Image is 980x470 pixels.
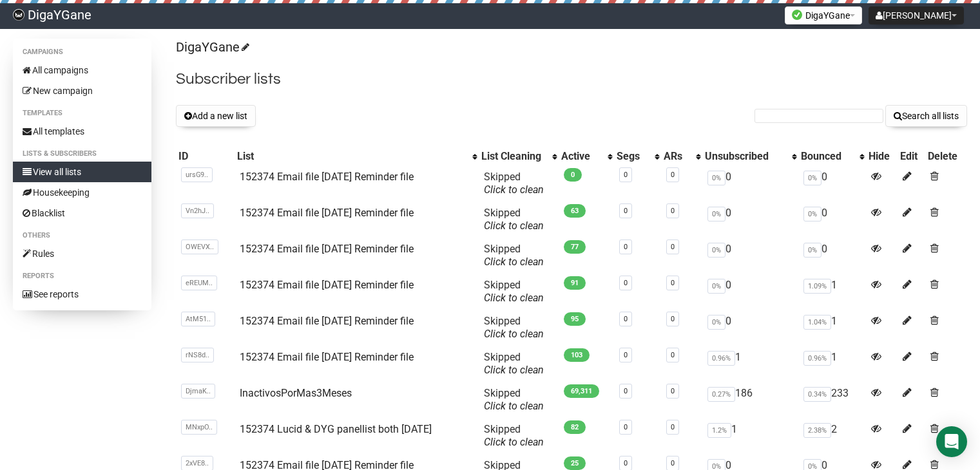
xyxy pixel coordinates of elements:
[798,274,866,310] td: 1
[479,147,559,165] th: List Cleaning: No sort applied, activate to apply an ascending sort
[869,6,964,24] button: [PERSON_NAME]
[240,423,432,435] a: 152374 Lucid & DYG panellist both [DATE]
[707,351,735,366] span: 0.96%
[702,165,798,202] td: 0
[671,387,675,395] a: 0
[484,436,544,448] a: Click to clean
[866,147,898,165] th: Hide: No sort applied, sorting is disabled
[803,351,831,366] span: 0.96%
[564,168,582,182] span: 0
[798,382,866,418] td: 233
[237,150,466,163] div: List
[181,203,214,218] span: Vn2hJ..
[671,351,675,359] a: 0
[564,240,586,254] span: 77
[900,150,922,163] div: Edit
[798,346,866,382] td: 1
[484,256,544,268] a: Click to clean
[702,202,798,238] td: 0
[484,328,544,340] a: Click to clean
[661,147,702,165] th: ARs: No sort applied, activate to apply an ascending sort
[671,279,675,287] a: 0
[798,310,866,346] td: 1
[13,203,151,223] a: Blacklist
[707,387,735,402] span: 0.27%
[803,207,821,221] span: 0%
[869,150,896,163] div: Hide
[484,315,544,340] span: Skipped
[13,146,151,162] li: Lists & subscribers
[240,387,352,399] a: InactivosPorMas3Meses
[240,279,414,291] a: 152374 Email file [DATE] Reminder file
[671,459,675,467] a: 0
[484,183,544,196] a: Click to clean
[181,384,215,399] span: DjmaK..
[792,10,802,20] img: favicons
[240,315,414,327] a: 152374 Email file [DATE] Reminder file
[176,147,235,165] th: ID: No sort applied, sorting is disabled
[671,423,675,431] a: 0
[798,418,866,454] td: 2
[564,312,586,326] span: 95
[176,68,967,91] h2: Subscriber lists
[484,207,544,232] span: Skipped
[484,387,544,412] span: Skipped
[484,364,544,376] a: Click to clean
[176,39,247,55] a: DigaYGane
[798,165,866,202] td: 0
[13,162,151,182] a: View all lists
[798,238,866,274] td: 0
[671,171,675,179] a: 0
[181,312,215,326] span: AtM51..
[624,315,628,323] a: 0
[564,384,599,398] span: 69,311
[707,315,725,330] span: 0%
[181,240,218,254] span: OWEVX..
[178,150,232,163] div: ID
[13,80,151,101] a: New campaign
[702,418,798,454] td: 1
[707,243,725,258] span: 0%
[803,423,831,438] span: 2.38%
[484,279,544,304] span: Skipped
[484,400,544,412] a: Click to clean
[564,420,586,434] span: 82
[617,150,648,163] div: Segs
[785,6,862,24] button: DigaYGane
[707,423,731,438] span: 1.2%
[564,276,586,290] span: 91
[484,292,544,304] a: Click to clean
[798,202,866,238] td: 0
[484,243,544,268] span: Skipped
[702,346,798,382] td: 1
[671,207,675,215] a: 0
[936,426,967,457] div: Open Intercom Messenger
[624,207,628,215] a: 0
[803,387,831,402] span: 0.34%
[885,105,967,127] button: Search all lists
[181,276,217,290] span: eREUM..
[898,147,925,165] th: Edit: No sort applied, sorting is disabled
[702,274,798,310] td: 0
[13,182,151,203] a: Housekeeping
[624,279,628,287] a: 0
[803,315,831,330] span: 1.04%
[13,284,151,305] a: See reports
[240,243,414,255] a: 152374 Email file [DATE] Reminder file
[624,387,628,395] a: 0
[484,220,544,232] a: Click to clean
[671,243,675,251] a: 0
[671,315,675,323] a: 0
[564,348,590,362] span: 103
[798,147,866,165] th: Bounced: No sort applied, activate to apply an ascending sort
[13,44,151,60] li: Campaigns
[559,147,614,165] th: Active: No sort applied, activate to apply an ascending sort
[803,243,821,258] span: 0%
[181,420,217,435] span: MNxpO..
[484,423,544,448] span: Skipped
[803,279,831,294] span: 1.09%
[702,147,798,165] th: Unsubscribed: No sort applied, activate to apply an ascending sort
[707,171,725,185] span: 0%
[484,351,544,376] span: Skipped
[235,147,479,165] th: List: No sort applied, activate to apply an ascending sort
